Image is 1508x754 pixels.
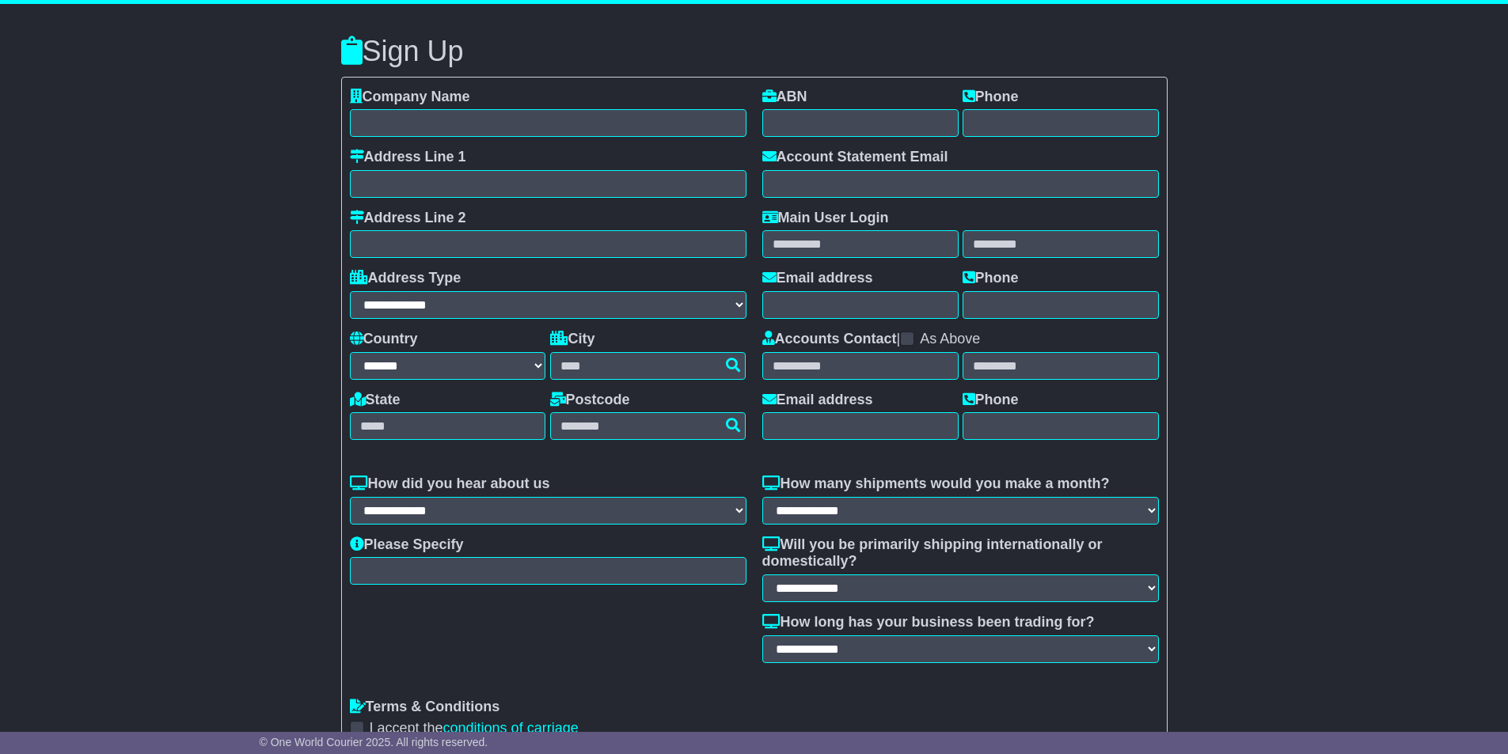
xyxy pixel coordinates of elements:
label: Phone [963,270,1019,287]
label: Email address [762,392,873,409]
label: City [550,331,595,348]
label: Postcode [550,392,630,409]
label: How long has your business been trading for? [762,614,1095,631]
label: State [350,392,401,409]
label: As Above [920,331,980,348]
label: Account Statement Email [762,149,948,166]
label: Company Name [350,89,470,106]
label: Phone [963,89,1019,106]
h3: Sign Up [341,36,1168,67]
span: © One World Courier 2025. All rights reserved. [260,736,488,748]
label: Accounts Contact [762,331,897,348]
div: | [762,331,1159,352]
label: ABN [762,89,807,106]
label: Terms & Conditions [350,699,500,716]
label: I accept the [370,720,579,737]
a: conditions of carriage [443,720,579,736]
label: Will you be primarily shipping internationally or domestically? [762,536,1159,570]
label: Main User Login [762,210,889,227]
label: Address Line 2 [350,210,466,227]
label: Country [350,331,418,348]
label: How did you hear about us [350,476,550,493]
label: Address Type [350,270,462,287]
label: Please Specify [350,536,464,554]
label: How many shipments would you make a month? [762,476,1110,493]
label: Email address [762,270,873,287]
label: Phone [963,392,1019,409]
label: Address Line 1 [350,149,466,166]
